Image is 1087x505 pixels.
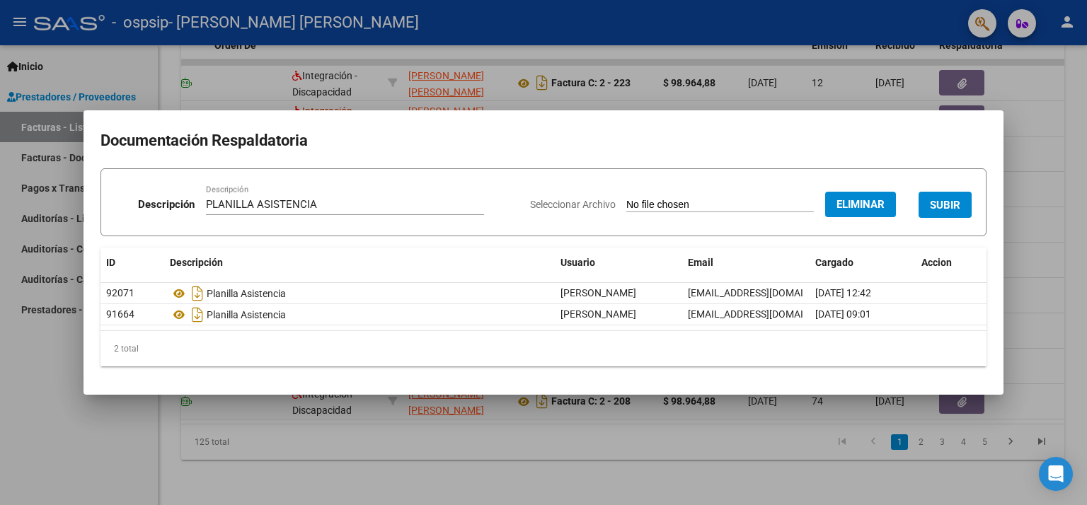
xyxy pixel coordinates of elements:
h2: Documentación Respaldatoria [100,127,987,154]
div: Open Intercom Messenger [1039,457,1073,491]
span: 92071 [106,287,134,298]
span: [EMAIL_ADDRESS][DOMAIN_NAME] [688,308,845,320]
span: [DATE] 12:42 [815,287,871,298]
span: [EMAIL_ADDRESS][DOMAIN_NAME] [688,287,845,298]
datatable-header-cell: Accion [916,248,987,278]
button: SUBIR [919,192,972,218]
i: Descargar documento [188,282,207,305]
div: 2 total [100,331,987,366]
p: Descripción [138,197,195,213]
i: Descargar documento [188,303,207,326]
span: Descripción [170,257,223,268]
span: Cargado [815,257,853,268]
datatable-header-cell: Descripción [164,248,555,278]
span: ID [106,257,115,268]
datatable-header-cell: Usuario [555,248,682,278]
span: Seleccionar Archivo [530,199,616,210]
datatable-header-cell: Email [682,248,810,278]
span: 91664 [106,308,134,320]
button: Eliminar [825,192,896,217]
span: Accion [921,257,952,268]
span: Email [688,257,713,268]
div: Planilla Asistencia [170,303,549,326]
datatable-header-cell: ID [100,248,164,278]
span: Usuario [560,257,595,268]
span: SUBIR [930,199,960,211]
div: Planilla Asistencia [170,282,549,305]
span: [PERSON_NAME] [560,308,636,320]
span: [DATE] 09:01 [815,308,871,320]
datatable-header-cell: Cargado [810,248,916,278]
span: Eliminar [836,198,885,211]
span: [PERSON_NAME] [560,287,636,298]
